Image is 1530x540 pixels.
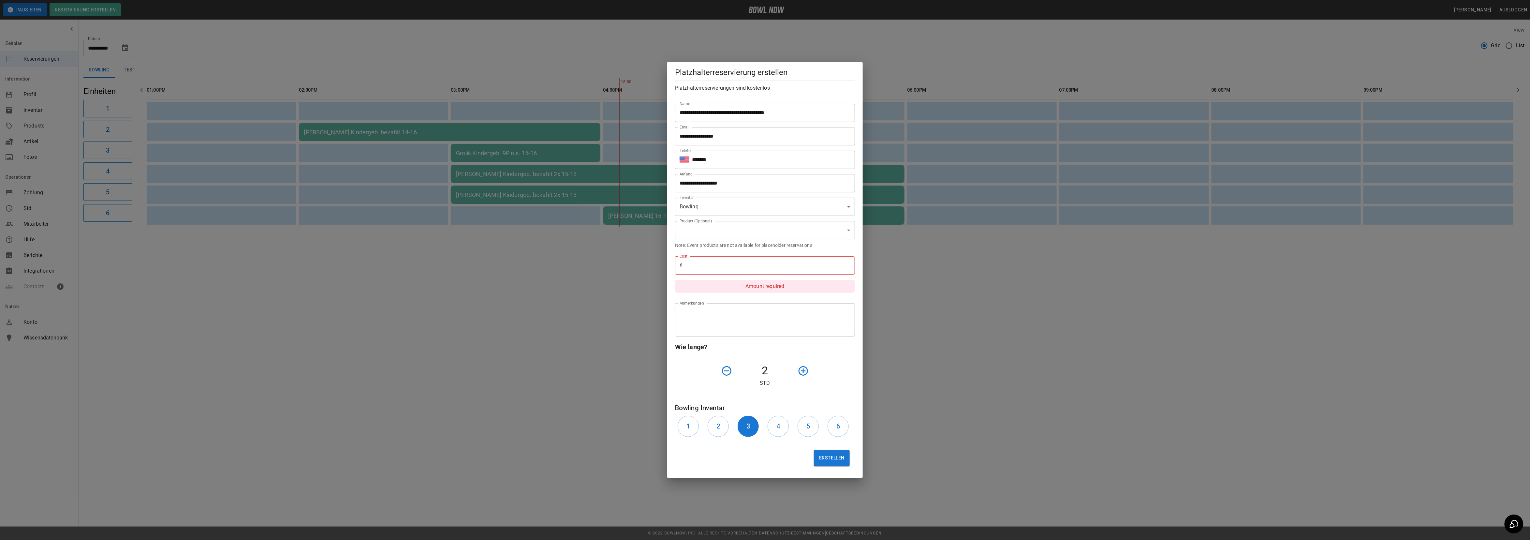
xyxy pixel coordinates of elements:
h6: 5 [806,421,810,431]
p: Note: Event products are not available for placeholder reservations [675,242,855,248]
p: € [680,262,683,269]
button: 5 [798,416,819,437]
input: Choose date, selected date is Sep 21, 2025 [675,174,850,192]
h6: Bowling Inventar [675,403,855,413]
h6: 4 [776,421,780,431]
h6: 6 [836,421,840,431]
h6: 1 [686,421,690,431]
p: Amount required [675,280,855,293]
button: 6 [828,416,849,437]
button: 3 [738,416,759,437]
button: Erstellen [814,450,850,466]
button: 4 [768,416,789,437]
label: Telefon [680,148,693,153]
button: 1 [678,416,699,437]
h6: Platzhalterreservierungen sind kostenlos [675,83,855,93]
div: ​ [675,221,855,239]
label: Anfang [680,171,693,177]
button: Select country [680,155,689,165]
h5: Platzhalterreservierung erstellen [675,67,855,78]
h4: 2 [735,364,795,378]
h6: 3 [746,421,750,431]
p: Std [675,379,855,387]
button: 2 [708,416,729,437]
div: Bowling [675,198,855,216]
h6: 2 [716,421,720,431]
h6: Wie lange? [675,342,855,352]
